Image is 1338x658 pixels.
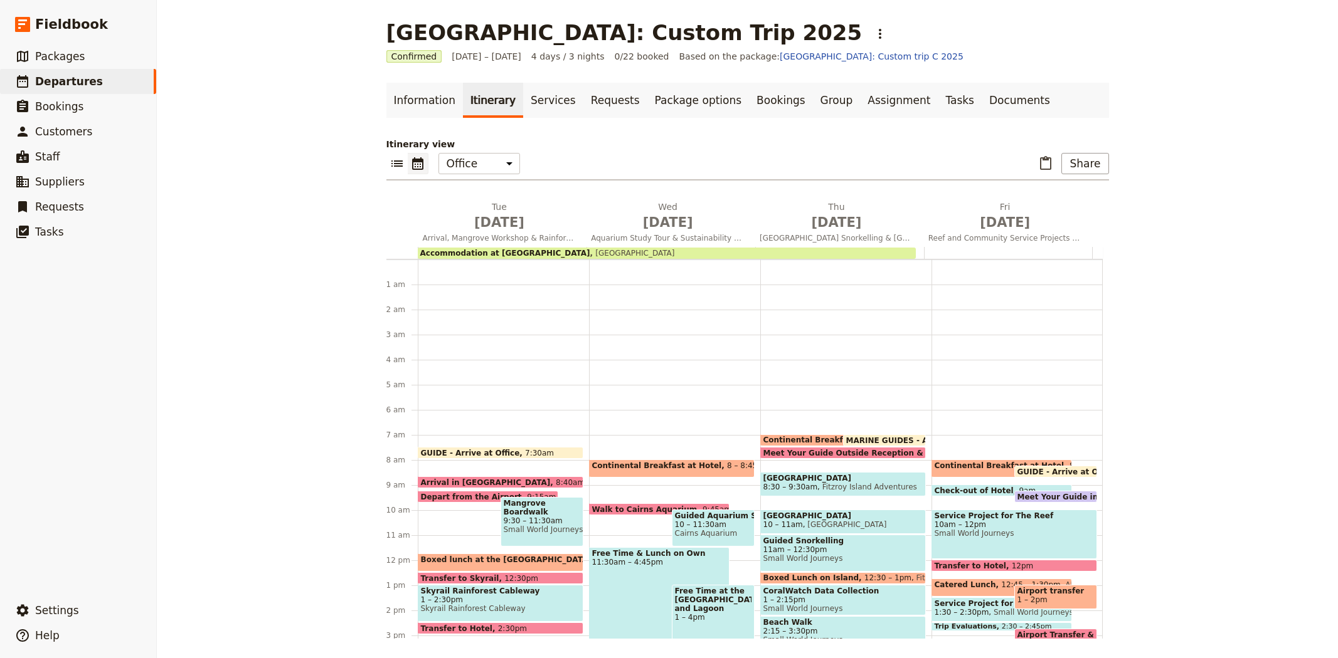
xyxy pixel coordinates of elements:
[763,618,923,627] span: Beach Walk
[935,561,1012,570] span: Transfer to Hotel
[421,604,580,613] span: Skyrail Rainforest Cableway
[675,511,751,520] span: Guided Aquarium Study Tour
[982,83,1058,118] a: Documents
[911,573,1011,582] span: Fitzroy Island Adventures
[864,573,911,582] span: 12:30 – 1pm
[421,493,528,501] span: Depart from the Airport
[591,213,745,232] span: [DATE]
[760,201,913,232] h2: Thu
[386,455,418,465] div: 8 am
[592,505,703,513] span: Walk to Cairns Aquarium
[1014,629,1097,640] div: Airport Transfer & Depart
[386,83,463,118] a: Information
[421,574,505,582] span: Transfer to Skyrail
[420,249,590,258] span: Accommodation at [GEOGRAPHIC_DATA]
[923,233,1087,243] span: Reef and Community Service Projects & Departure
[35,15,108,34] span: Fieldbook
[935,511,1094,520] span: Service Project for The Reef
[504,574,538,582] span: 12:30pm
[386,330,418,340] div: 3 am
[763,520,803,529] span: 10 – 11am
[1017,595,1048,604] span: 1 – 2pm
[755,233,918,243] span: [GEOGRAPHIC_DATA] Snorkelling & [GEOGRAPHIC_DATA]
[760,447,926,459] div: Meet Your Guide Outside Reception & Depart
[35,629,60,642] span: Help
[703,505,731,513] span: 9:45am
[763,474,923,483] span: [GEOGRAPHIC_DATA]
[527,493,556,501] span: 9:15am
[423,213,576,232] span: [DATE]
[421,624,498,632] span: Transfer to Hotel
[386,380,418,390] div: 5 am
[386,305,418,315] div: 2 am
[35,125,92,138] span: Customers
[386,355,418,365] div: 4 am
[418,248,916,259] div: Accommodation at [GEOGRAPHIC_DATA][GEOGRAPHIC_DATA]
[591,201,745,232] h2: Wed
[1014,585,1097,609] div: Airport transfer1 – 2pm
[763,436,899,444] span: Continental Breakfast at Hotel
[418,585,583,622] div: Skyrail Rainforest Cableway1 – 2:30pmSkyrail Rainforest Cableway
[935,520,1094,529] span: 10am – 12pm
[763,635,923,644] span: Small World Journeys
[386,605,418,615] div: 2 pm
[418,622,583,634] div: Transfer to Hotel2:30pm
[504,499,580,516] span: Mangrove Boardwalk Workshop & Clean up
[763,595,923,604] span: 1 – 2:15pm
[763,627,923,635] span: 2:15 – 3:30pm
[421,587,580,595] span: Skyrail Rainforest Cableway
[763,536,923,545] span: Guided Snorkelling
[418,491,558,503] div: Depart from the Airport9:15am
[421,555,597,564] span: Boxed lunch at the [GEOGRAPHIC_DATA]
[760,434,901,446] div: Continental Breakfast at Hotel7 – 7:30am
[386,430,418,440] div: 7 am
[1002,623,1052,630] span: 2:30 – 2:45pm
[614,50,669,63] span: 0/22 booked
[586,201,755,247] button: Wed [DATE]Aquarium Study Tour & Sustainability Workshop
[589,503,730,515] div: Walk to Cairns Aquarium9:45am
[923,201,1092,247] button: Fri [DATE]Reef and Community Service Projects & Departure
[1017,493,1190,501] span: Meet Your Guide in Reception & Depart
[386,555,418,565] div: 12 pm
[803,520,887,529] span: [GEOGRAPHIC_DATA]
[423,201,576,232] h2: Tue
[418,247,1093,259] div: Accommodation at [GEOGRAPHIC_DATA][GEOGRAPHIC_DATA]
[932,484,1072,496] div: Check-out of Hotel9am
[932,560,1097,572] div: Transfer to Hotel12pm
[1012,561,1034,570] span: 12pm
[35,100,83,113] span: Bookings
[932,509,1097,559] div: Service Project for The Reef10am – 12pmSmall World Journeys
[817,483,917,491] span: Fitzroy Island Adventures
[386,630,418,640] div: 3 pm
[386,20,863,45] h1: [GEOGRAPHIC_DATA]: Custom Trip 2025
[504,525,580,534] span: Small World Journeys
[679,50,964,63] span: Based on the package:
[35,226,64,238] span: Tasks
[386,530,418,540] div: 11 am
[1014,466,1097,478] div: GUIDE - Arrive at Office
[1061,153,1108,174] button: Share
[35,175,85,188] span: Suppliers
[386,138,1109,150] p: Itinerary view
[504,516,580,525] span: 9:30 – 11:30am
[935,580,1002,589] span: Catered Lunch
[1017,587,1094,595] span: Airport transfer
[418,476,583,488] div: Arrival in [GEOGRAPHIC_DATA]8:40am
[780,51,964,61] a: [GEOGRAPHIC_DATA]: Custom trip C 2025
[1035,153,1056,174] button: Paste itinerary item
[763,604,923,613] span: Small World Journeys
[35,604,79,617] span: Settings
[386,505,418,515] div: 10 am
[813,83,861,118] a: Group
[935,461,1070,470] span: Continental Breakfast at Hotel
[463,83,523,118] a: Itinerary
[763,449,961,457] span: Meet Your Guide Outside Reception & Depart
[386,405,418,415] div: 6 am
[938,83,982,118] a: Tasks
[760,535,926,572] div: Guided Snorkelling11am – 12:30pmSmall World Journeys
[421,449,526,457] span: GUIDE - Arrive at Office
[860,83,938,118] a: Assignment
[846,436,992,444] span: MARINE GUIDES - Arrive at Office
[869,23,891,44] button: Actions
[1019,486,1036,494] span: 9am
